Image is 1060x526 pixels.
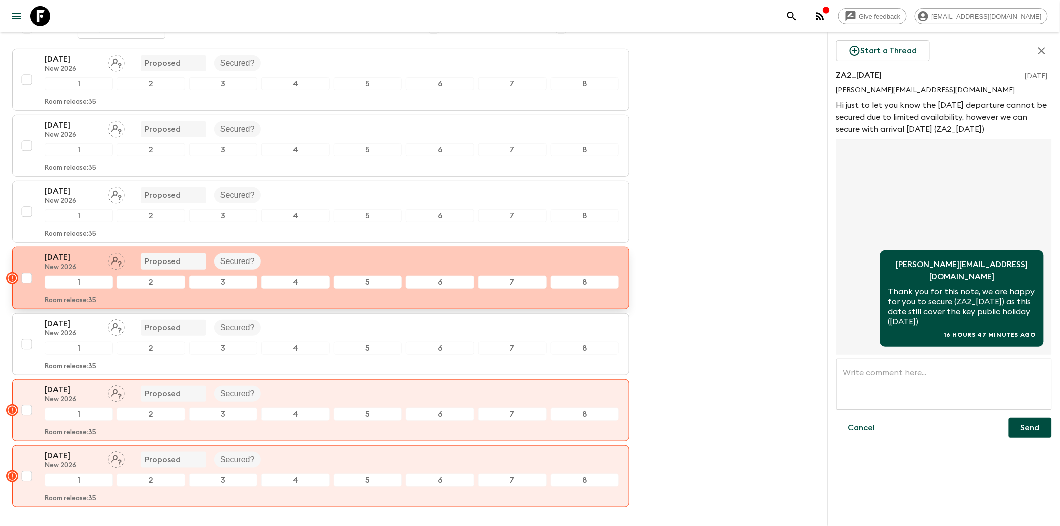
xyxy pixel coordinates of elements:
[836,99,1052,135] p: Hi just to let you know the [DATE] departure cannot be secured due to limited availability, howev...
[214,187,261,203] div: Secured?
[478,77,547,90] div: 7
[189,276,257,289] div: 3
[406,77,474,90] div: 6
[836,85,1052,95] p: [PERSON_NAME][EMAIL_ADDRESS][DOMAIN_NAME]
[478,342,547,355] div: 7
[220,454,255,466] p: Secured?
[45,495,96,503] p: Room release: 35
[261,474,330,487] div: 4
[12,379,629,441] button: [DATE]New 2026Assign pack leaderProposedSecured?12345678Room release:35
[189,143,257,156] div: 3
[12,247,629,309] button: [DATE]New 2026Assign pack leaderProposedSecured?12345678Room release:35
[45,474,113,487] div: 1
[838,8,907,24] a: Give feedback
[45,450,100,462] p: [DATE]
[478,474,547,487] div: 7
[836,69,882,81] p: ZA2_[DATE]
[478,143,547,156] div: 7
[45,185,100,197] p: [DATE]
[214,320,261,336] div: Secured?
[45,209,113,222] div: 1
[551,474,619,487] div: 8
[45,131,100,139] p: New 2026
[45,342,113,355] div: 1
[214,386,261,402] div: Secured?
[220,388,255,400] p: Secured?
[261,276,330,289] div: 4
[551,342,619,355] div: 8
[214,452,261,468] div: Secured?
[145,123,181,135] p: Proposed
[45,230,96,238] p: Room release: 35
[551,408,619,421] div: 8
[45,264,100,272] p: New 2026
[189,342,257,355] div: 3
[261,209,330,222] div: 4
[12,49,629,111] button: [DATE]New 2026Assign pack leaderProposedSecured?12345678Room release:35
[117,474,185,487] div: 2
[334,276,402,289] div: 5
[334,209,402,222] div: 5
[214,253,261,270] div: Secured?
[45,276,113,289] div: 1
[551,209,619,222] div: 8
[334,77,402,90] div: 5
[145,322,181,334] p: Proposed
[117,408,185,421] div: 2
[12,445,629,507] button: [DATE]New 2026Assign pack leaderProposedSecured?12345678Room release:35
[406,276,474,289] div: 6
[406,474,474,487] div: 6
[214,55,261,71] div: Secured?
[45,119,100,131] p: [DATE]
[108,190,125,198] span: Assign pack leader
[220,57,255,69] p: Secured?
[836,40,930,61] button: Start a Thread
[117,209,185,222] div: 2
[406,342,474,355] div: 6
[478,276,547,289] div: 7
[145,57,181,69] p: Proposed
[45,462,100,470] p: New 2026
[782,6,802,26] button: search adventures
[189,77,257,90] div: 3
[189,408,257,421] div: 3
[220,322,255,334] p: Secured?
[45,65,100,73] p: New 2026
[189,474,257,487] div: 3
[261,143,330,156] div: 4
[108,256,125,264] span: Assign pack leader
[12,313,629,375] button: [DATE]New 2026Assign pack leaderProposedSecured?12345678Room release:35
[836,418,887,438] button: Cancel
[108,388,125,396] span: Assign pack leader
[145,189,181,201] p: Proposed
[334,474,402,487] div: 5
[334,342,402,355] div: 5
[45,297,96,305] p: Room release: 35
[261,408,330,421] div: 4
[926,13,1047,20] span: [EMAIL_ADDRESS][DOMAIN_NAME]
[12,115,629,177] button: [DATE]New 2026Assign pack leaderProposedSecured?12345678Room release:35
[551,276,619,289] div: 8
[45,251,100,264] p: [DATE]
[214,121,261,137] div: Secured?
[45,408,113,421] div: 1
[45,53,100,65] p: [DATE]
[1025,71,1048,81] p: [DATE]
[406,143,474,156] div: 6
[108,124,125,132] span: Assign pack leader
[478,408,547,421] div: 7
[108,58,125,66] span: Assign pack leader
[45,143,113,156] div: 1
[888,258,1036,283] p: [PERSON_NAME][EMAIL_ADDRESS][DOMAIN_NAME]
[189,209,257,222] div: 3
[117,77,185,90] div: 2
[117,143,185,156] div: 2
[45,318,100,330] p: [DATE]
[551,143,619,156] div: 8
[45,384,100,396] p: [DATE]
[6,6,26,26] button: menu
[220,255,255,268] p: Secured?
[45,363,96,371] p: Room release: 35
[478,209,547,222] div: 7
[551,77,619,90] div: 8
